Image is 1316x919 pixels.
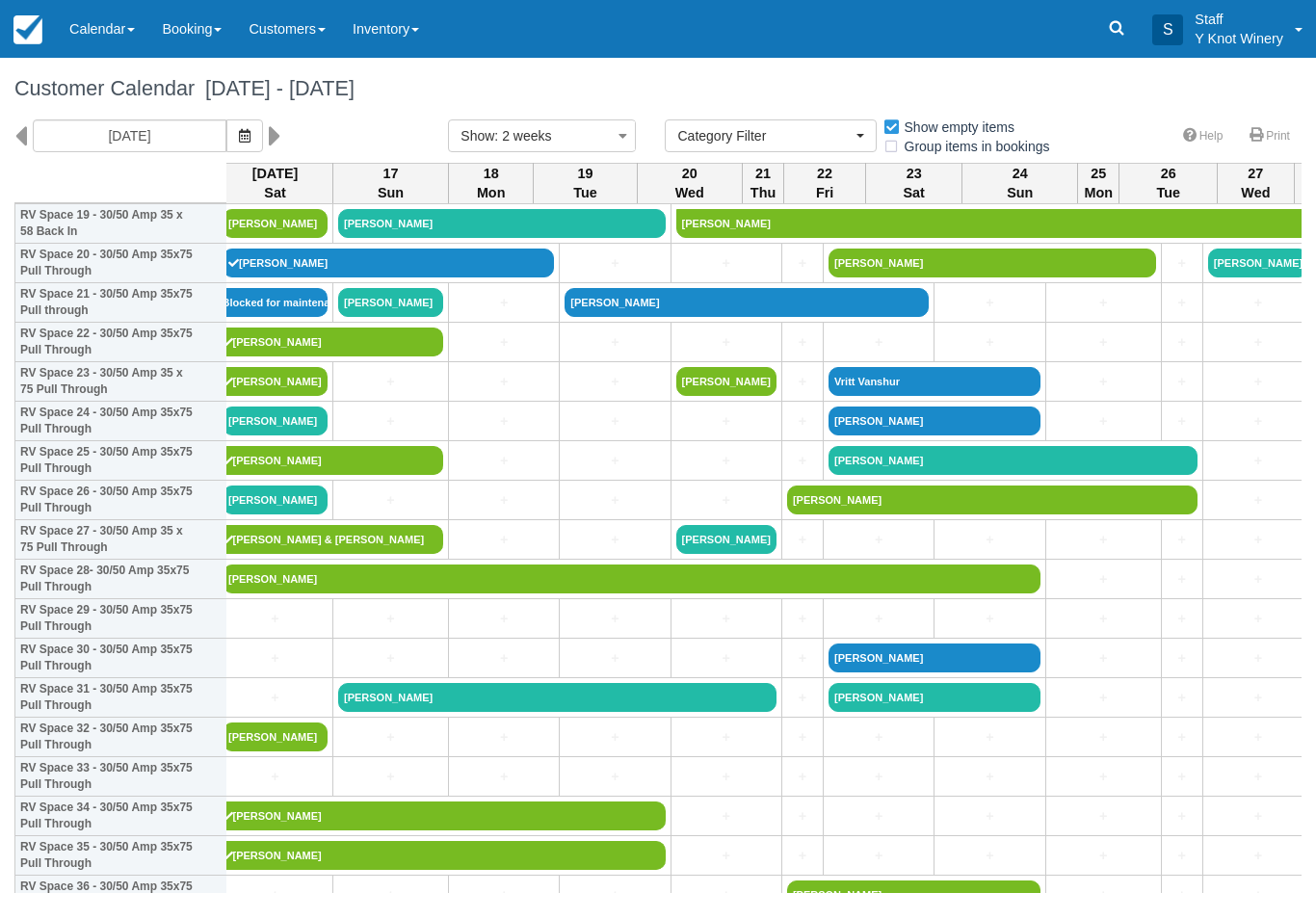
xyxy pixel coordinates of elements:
[338,648,443,669] a: +
[1051,688,1156,708] a: +
[676,332,776,353] a: +
[1078,163,1119,203] th: 25 Mon
[676,609,776,629] a: +
[1167,885,1198,906] a: +
[637,163,742,203] th: 20 Wed
[829,446,1198,475] a: [PERSON_NAME]
[223,209,328,238] a: [PERSON_NAME]
[448,119,636,152] button: Show: 2 weeks
[454,530,554,550] a: +
[454,609,554,629] a: +
[1167,688,1198,708] a: +
[454,767,554,787] a: +
[1152,14,1183,45] div: S
[676,767,776,787] a: +
[1167,569,1198,590] a: +
[338,609,443,629] a: +
[565,451,665,471] a: +
[787,648,818,669] a: +
[676,525,776,554] a: [PERSON_NAME]
[565,288,929,317] a: [PERSON_NAME]
[676,367,776,396] a: [PERSON_NAME]
[338,372,443,392] a: +
[1167,648,1198,669] a: +
[1051,648,1156,669] a: +
[15,718,227,757] th: RV Space 32 - 30/50 Amp 35x75 Pull Through
[13,15,42,44] img: checkfront-main-nav-mini-logo.png
[15,876,227,915] th: RV Space 36 - 30/50 Amp 35x75 Pull Through
[338,767,443,787] a: +
[454,727,554,748] a: +
[454,885,554,906] a: +
[454,411,554,432] a: +
[1208,530,1308,550] a: +
[787,372,818,392] a: +
[882,113,1027,142] label: Show empty items
[223,249,554,277] a: [PERSON_NAME]
[1167,530,1198,550] a: +
[1217,163,1294,203] th: 27 Wed
[742,163,783,203] th: 21 Thu
[1208,569,1308,590] a: +
[676,846,776,866] a: +
[15,836,227,876] th: RV Space 35 - 30/50 Amp 35x75 Pull Through
[15,323,227,362] th: RV Space 22 - 30/50 Amp 35x75 Pull Through
[665,119,877,152] button: Category Filter
[829,643,1040,672] a: [PERSON_NAME]
[829,767,929,787] a: +
[195,76,355,100] span: [DATE] - [DATE]
[449,163,534,203] th: 18 Mon
[223,648,328,669] a: +
[223,722,328,751] a: [PERSON_NAME]
[454,490,554,511] a: +
[15,797,227,836] th: RV Space 34 - 30/50 Amp 35x75 Pull Through
[223,609,328,629] a: +
[565,885,665,906] a: +
[866,163,962,203] th: 23 Sat
[565,253,665,274] a: +
[1208,688,1308,708] a: +
[15,283,227,323] th: RV Space 21 - 30/50 Amp 35x75 Pull through
[787,727,818,748] a: +
[218,841,666,870] a: [PERSON_NAME]
[939,332,1040,353] a: +
[1051,569,1156,590] a: +
[939,806,1040,827] a: +
[1208,372,1308,392] a: +
[565,332,665,353] a: +
[1051,609,1156,629] a: +
[1051,411,1156,432] a: +
[882,119,1030,133] span: Show empty items
[454,451,554,471] a: +
[218,801,666,830] a: [PERSON_NAME]
[1051,885,1156,906] a: +
[1167,767,1198,787] a: +
[565,530,665,550] a: +
[338,209,666,238] a: [PERSON_NAME]
[218,525,444,554] a: [PERSON_NAME] & [PERSON_NAME]
[939,846,1040,866] a: +
[565,727,665,748] a: +
[565,411,665,432] a: +
[338,683,776,712] a: [PERSON_NAME]
[223,885,328,906] a: +
[787,846,818,866] a: +
[676,490,776,511] a: +
[676,253,776,274] a: +
[1208,885,1308,906] a: +
[1195,10,1283,29] p: Staff
[1208,451,1308,471] a: +
[15,757,227,797] th: RV Space 33 - 30/50 Amp 35x75 Pull Through
[1208,249,1308,277] a: [PERSON_NAME]
[15,441,227,481] th: RV Space 25 - 30/50 Amp 35x75 Pull Through
[565,648,665,669] a: +
[1167,411,1198,432] a: +
[15,678,227,718] th: RV Space 31 - 30/50 Amp 35x75 Pull Through
[218,367,329,396] a: [PERSON_NAME]
[829,727,929,748] a: +
[218,288,329,317] a: Blocked for maintena
[1167,727,1198,748] a: +
[461,128,494,144] span: Show
[1208,490,1308,511] a: +
[1167,332,1198,353] a: +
